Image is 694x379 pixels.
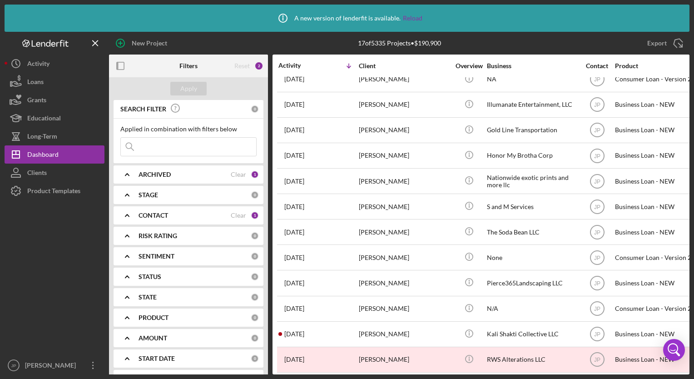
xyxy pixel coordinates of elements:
[359,169,450,193] div: [PERSON_NAME]
[594,178,600,185] text: JP
[594,306,600,312] text: JP
[109,34,176,52] button: New Project
[5,164,104,182] button: Clients
[11,363,16,368] text: JP
[251,293,259,301] div: 0
[359,322,450,346] div: [PERSON_NAME]
[594,127,600,134] text: JP
[487,118,578,142] div: Gold Line Transportation
[359,144,450,168] div: [PERSON_NAME]
[594,204,600,210] text: JP
[139,273,161,280] b: STATUS
[359,220,450,244] div: [PERSON_NAME]
[594,102,600,108] text: JP
[27,164,47,184] div: Clients
[487,169,578,193] div: Nationwide exotic prints and more llc
[359,67,450,91] div: [PERSON_NAME]
[284,305,304,312] time: 2025-07-28 18:55
[5,127,104,145] button: Long-Term
[594,331,600,338] text: JP
[580,62,614,70] div: Contact
[594,357,600,363] text: JP
[594,254,600,261] text: JP
[487,271,578,295] div: Pierce365Landscaping LLC
[594,153,600,159] text: JP
[359,62,450,70] div: Client
[234,62,250,70] div: Reset
[231,171,246,178] div: Clear
[359,348,450,372] div: [PERSON_NAME]
[284,254,304,261] time: 2025-08-01 21:16
[284,203,304,210] time: 2025-08-08 15:36
[594,76,600,83] text: JP
[359,245,450,269] div: [PERSON_NAME]
[5,182,104,200] button: Product Templates
[254,61,263,70] div: 2
[284,126,304,134] time: 2025-08-11 00:01
[251,191,259,199] div: 0
[251,354,259,363] div: 0
[284,356,304,363] time: 2025-07-23 16:25
[132,34,167,52] div: New Project
[358,40,441,47] div: 17 of 5335 Projects • $190,900
[284,330,304,338] time: 2025-07-25 18:01
[359,118,450,142] div: [PERSON_NAME]
[284,101,304,108] time: 2025-08-11 00:05
[120,105,166,113] b: SEARCH FILTER
[139,314,169,321] b: PRODUCT
[284,229,304,236] time: 2025-08-08 15:05
[5,73,104,91] button: Loans
[359,297,450,321] div: [PERSON_NAME]
[179,62,198,70] b: Filters
[251,211,259,219] div: 1
[647,34,667,52] div: Export
[231,212,246,219] div: Clear
[403,15,422,22] a: Reload
[638,34,689,52] button: Export
[594,280,600,287] text: JP
[139,232,177,239] b: RISK RATING
[487,144,578,168] div: Honor My Brotha Corp
[272,7,422,30] div: A new version of lenderfit is available.
[120,125,257,133] div: Applied in combination with filters below
[487,67,578,91] div: NA
[27,73,44,93] div: Loans
[359,194,450,219] div: [PERSON_NAME]
[487,348,578,372] div: RWS Alterations LLC
[5,55,104,73] button: Activity
[139,334,167,342] b: AMOUNT
[27,109,61,130] div: Educational
[139,191,158,199] b: STAGE
[5,145,104,164] button: Dashboard
[487,93,578,117] div: Illumanate Entertainment, LLC
[251,314,259,322] div: 0
[284,279,304,287] time: 2025-07-29 17:21
[5,91,104,109] button: Grants
[139,212,168,219] b: CONTACT
[27,145,59,166] div: Dashboard
[487,322,578,346] div: Kali Shakti Collective LLC
[487,194,578,219] div: S and M Services
[284,75,304,83] time: 2025-08-11 00:10
[359,93,450,117] div: [PERSON_NAME]
[284,152,304,159] time: 2025-08-10 23:55
[251,232,259,240] div: 0
[594,229,600,235] text: JP
[251,273,259,281] div: 0
[251,252,259,260] div: 0
[487,220,578,244] div: The Soda Bean LLC
[452,62,486,70] div: Overview
[23,356,82,377] div: [PERSON_NAME]
[27,91,46,111] div: Grants
[139,253,174,260] b: SENTIMENT
[180,82,197,95] div: Apply
[27,182,80,202] div: Product Templates
[5,109,104,127] button: Educational
[278,62,318,69] div: Activity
